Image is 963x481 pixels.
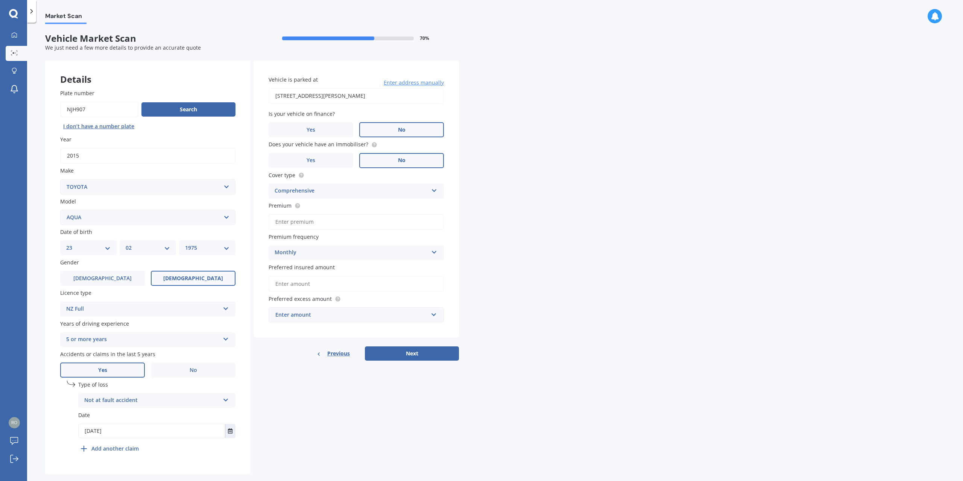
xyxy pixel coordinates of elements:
input: DD/MM/YYYY [79,424,225,438]
div: Not at fault accident [84,396,220,405]
span: Yes [307,157,315,164]
img: dba0d9209f109b98a6f8b4546375494a [9,417,20,428]
span: [DEMOGRAPHIC_DATA] [163,275,223,282]
span: Enter address manually [384,79,444,86]
input: Enter plate number [60,102,138,117]
span: Gender [60,259,79,266]
span: Cover type [269,171,295,179]
span: Is your vehicle on finance? [269,110,335,117]
span: Years of driving experience [60,320,129,327]
button: Search [141,102,235,117]
span: No [190,367,197,373]
span: Premium [269,202,292,209]
span: Model [60,198,76,205]
div: Monthly [275,248,428,257]
span: Plate number [60,90,94,97]
span: Year [60,136,71,143]
span: [DEMOGRAPHIC_DATA] [73,275,132,282]
span: Yes [307,127,315,133]
span: Previous [327,348,350,359]
span: No [398,127,406,133]
span: Does your vehicle have an immobiliser? [269,141,368,148]
input: Enter amount [269,276,444,292]
input: Enter address [269,88,444,104]
b: Add another claim [91,445,139,452]
span: Yes [98,367,107,373]
div: 5 or more years [66,335,220,344]
span: Type of loss [78,381,108,388]
button: I don’t have a number plate [60,120,137,132]
span: Vehicle Market Scan [45,33,252,44]
span: Licence type [60,290,91,297]
span: Market Scan [45,12,87,23]
span: Make [60,167,74,174]
span: 70 % [420,36,429,41]
input: Enter premium [269,214,444,230]
span: Accidents or claims in the last 5 years [60,351,155,358]
div: Details [45,61,251,83]
span: Date [78,412,90,419]
button: Next [365,346,459,361]
input: YYYY [60,148,235,164]
div: Enter amount [275,311,428,319]
div: Comprehensive [275,187,428,196]
span: Preferred excess amount [269,295,332,302]
span: Premium frequency [269,233,319,240]
span: No [398,157,406,164]
button: Select date [225,424,235,438]
div: NZ Full [66,305,220,314]
span: We just need a few more details to provide an accurate quote [45,44,201,51]
span: Vehicle is parked at [269,76,318,83]
span: Date of birth [60,228,92,235]
span: Preferred insured amount [269,264,335,271]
